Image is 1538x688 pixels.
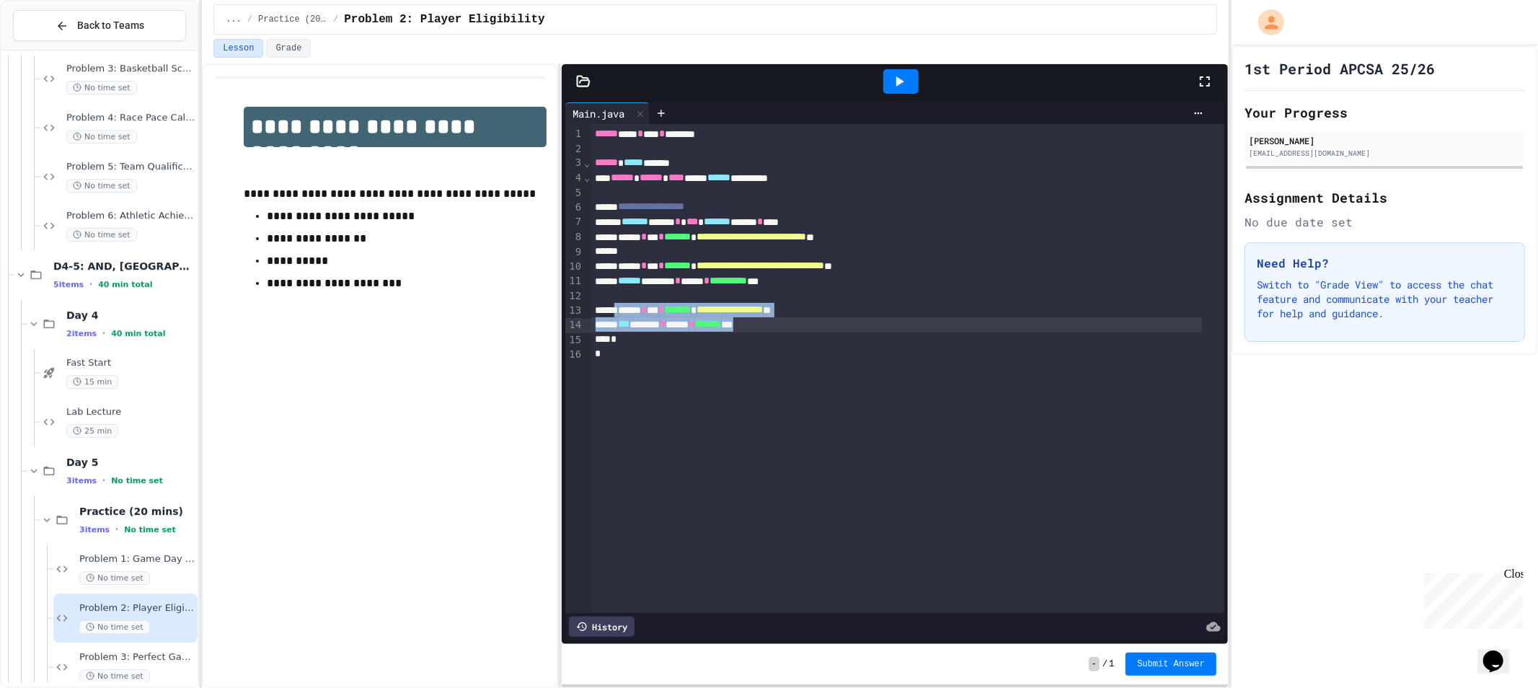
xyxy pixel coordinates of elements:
[213,39,263,58] button: Lesson
[565,102,650,124] div: Main.java
[565,333,583,348] div: 15
[79,525,110,534] span: 3 items
[565,348,583,362] div: 16
[89,278,92,290] span: •
[66,406,195,418] span: Lab Lecture
[66,309,195,322] span: Day 4
[565,318,583,333] div: 14
[1089,657,1100,671] span: -
[344,11,544,28] span: Problem 2: Player Eligibility
[66,81,137,94] span: No time set
[66,210,195,222] span: Problem 6: Athletic Achievement Tracker
[53,260,195,273] span: D4-5: AND, [GEOGRAPHIC_DATA], NOT
[1477,630,1524,674] iframe: chat widget
[66,179,137,193] span: No time set
[247,14,252,25] span: /
[66,228,137,242] span: No time set
[1249,134,1521,147] div: [PERSON_NAME]
[258,14,327,25] span: Practice (20 mins)
[66,424,118,438] span: 25 min
[1102,658,1108,670] span: /
[66,112,195,124] span: Problem 4: Race Pace Calculator
[565,304,583,319] div: 13
[79,505,195,518] span: Practice (20 mins)
[79,602,195,614] span: Problem 2: Player Eligibility
[565,156,583,171] div: 3
[266,39,311,58] button: Grade
[102,475,105,486] span: •
[565,200,583,216] div: 6
[111,329,165,338] span: 40 min total
[565,127,583,142] div: 1
[53,280,84,289] span: 5 items
[226,14,242,25] span: ...
[565,245,583,260] div: 9
[124,525,176,534] span: No time set
[1245,188,1525,208] h2: Assignment Details
[1257,278,1513,321] p: Switch to "Grade View" to access the chat feature and communicate with your teacher for help and ...
[1418,568,1524,629] iframe: chat widget
[1243,6,1288,39] div: My Account
[79,669,150,683] span: No time set
[1245,213,1525,231] div: No due date set
[1257,255,1513,272] h3: Need Help?
[583,172,591,183] span: Fold line
[333,14,338,25] span: /
[66,161,195,173] span: Problem 5: Team Qualification System
[115,524,118,535] span: •
[79,553,195,565] span: Problem 1: Game Day Checker
[1249,148,1521,159] div: [EMAIL_ADDRESS][DOMAIN_NAME]
[66,456,195,469] span: Day 5
[66,357,195,369] span: Fast Start
[66,130,137,144] span: No time set
[565,186,583,200] div: 5
[77,18,144,33] span: Back to Teams
[1245,58,1435,79] h1: 1st Period APCSA 25/26
[79,651,195,663] span: Problem 3: Perfect Game Checker
[79,620,150,634] span: No time set
[565,142,583,156] div: 2
[1137,658,1205,670] span: Submit Answer
[1245,102,1525,123] h2: Your Progress
[66,63,195,75] span: Problem 3: Basketball Scholarship Evaluation
[66,375,118,389] span: 15 min
[583,157,591,169] span: Fold line
[98,280,152,289] span: 40 min total
[1109,658,1114,670] span: 1
[565,106,632,121] div: Main.java
[565,289,583,304] div: 12
[565,230,583,245] div: 8
[13,10,186,41] button: Back to Teams
[111,476,163,485] span: No time set
[565,171,583,186] div: 4
[6,6,100,92] div: Chat with us now!Close
[565,260,583,275] div: 10
[565,274,583,289] div: 11
[79,571,150,585] span: No time set
[66,329,97,338] span: 2 items
[565,215,583,230] div: 7
[102,327,105,339] span: •
[569,617,635,637] div: History
[66,476,97,485] span: 3 items
[1126,653,1216,676] button: Submit Answer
